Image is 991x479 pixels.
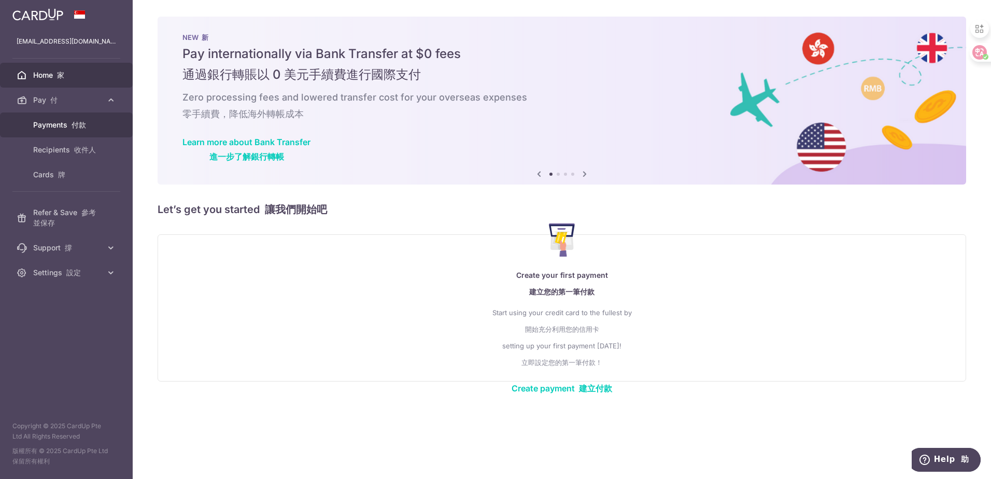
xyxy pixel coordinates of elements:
p: Create your first payment [179,269,945,302]
font: 版權所有 © 2025 CardUp Pte Ltd 保留所有權利 [12,447,108,465]
a: Learn more about Bank Transfer進一步了解銀行轉帳 [182,137,310,166]
font: 牌 [58,170,65,179]
font: 零手續費，降低海外轉帳成本 [182,108,304,119]
h5: Let’s get you started [158,201,966,218]
h5: Pay internationally via Bank Transfer at $0 fees [182,46,941,87]
font: 開始充分利用您的信用卡 [525,325,599,333]
a: Create payment 建立付款 [512,383,612,393]
font: 收件人 [74,145,96,154]
p: [EMAIL_ADDRESS][DOMAIN_NAME] [17,36,116,47]
font: 立即設定您的第一筆付款！ [521,358,602,367]
font: 讓我們開始吧 [265,203,327,216]
font: 建立您的第一筆付款 [529,287,594,296]
p: NEW [182,33,941,41]
span: Home [33,70,102,80]
img: CardUp [12,8,63,21]
font: 付款 [72,120,86,129]
font: 進一步了解銀行轉帳 [209,151,284,162]
font: 家 [57,71,64,79]
font: 設定 [66,268,81,277]
font: 助 [49,7,58,16]
h6: Zero processing fees and lowered transfer cost for your overseas expenses [182,91,941,124]
img: Bank transfer banner [158,17,966,185]
font: 撐 [65,243,72,252]
font: 新 [202,33,208,41]
span: Help [22,7,58,17]
span: Support [33,243,102,253]
font: 通過銀行轉賬以 0 美元手續費進行國際支付 [182,67,421,82]
span: Recipients [33,145,102,155]
iframe: Opens a widget where you can find more information [912,448,981,474]
p: Start using your credit card to the fullest by setting up your first payment [DATE]! [179,306,945,373]
span: Cards [33,170,102,180]
font: 建立付款 [579,383,612,393]
img: Make Payment [549,223,575,257]
span: Pay [33,95,102,105]
span: Settings [33,267,102,278]
span: Refer & Save [33,207,102,228]
font: 付 [50,95,58,104]
span: Payments [33,120,102,130]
